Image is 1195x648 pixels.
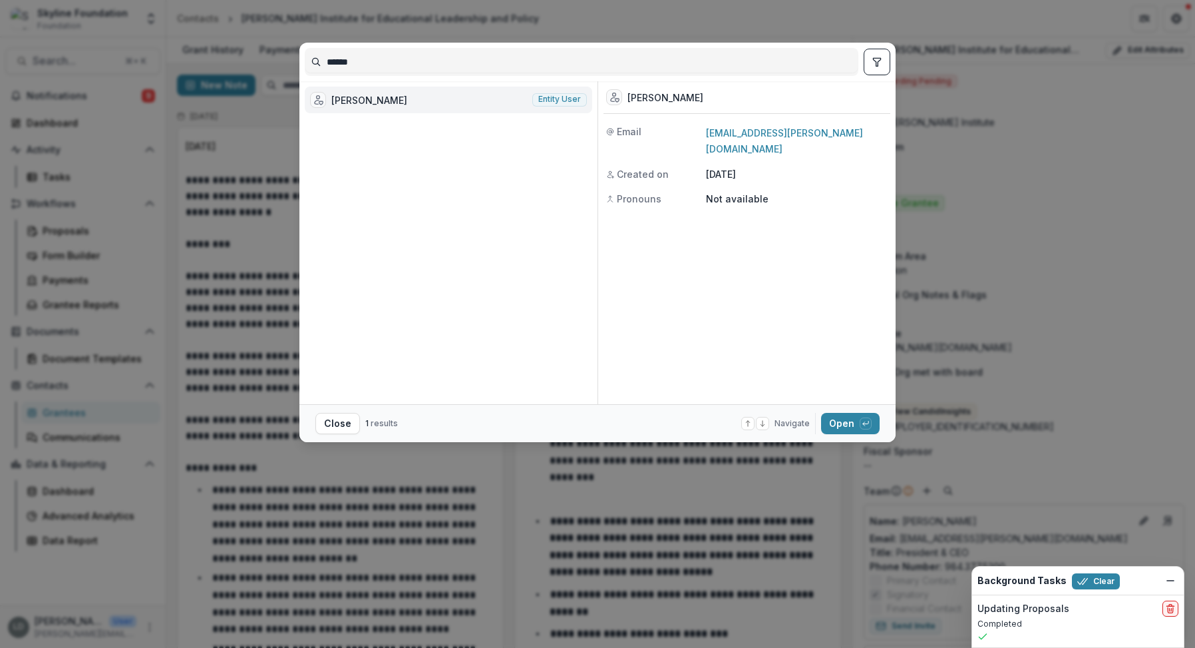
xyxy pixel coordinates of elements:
button: delete [1162,601,1178,617]
p: Not available [706,192,888,206]
span: Email [617,125,641,139]
p: Completed [977,618,1178,630]
span: Created on [617,167,669,181]
span: 1 [365,418,369,428]
h2: Background Tasks [977,575,1067,587]
span: results [371,418,398,428]
button: toggle filters [864,49,890,75]
span: Pronouns [617,192,661,206]
button: Dismiss [1162,573,1178,589]
div: [PERSON_NAME] [331,93,407,107]
a: [EMAIL_ADDRESS][PERSON_NAME][DOMAIN_NAME] [706,127,863,155]
p: [DATE] [706,167,888,181]
button: Close [315,413,360,434]
h2: Updating Proposals [977,603,1069,615]
div: [PERSON_NAME] [627,91,703,105]
span: Entity user [538,95,581,104]
span: Navigate [774,418,810,430]
button: Open [821,413,880,434]
button: Clear [1072,573,1120,589]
